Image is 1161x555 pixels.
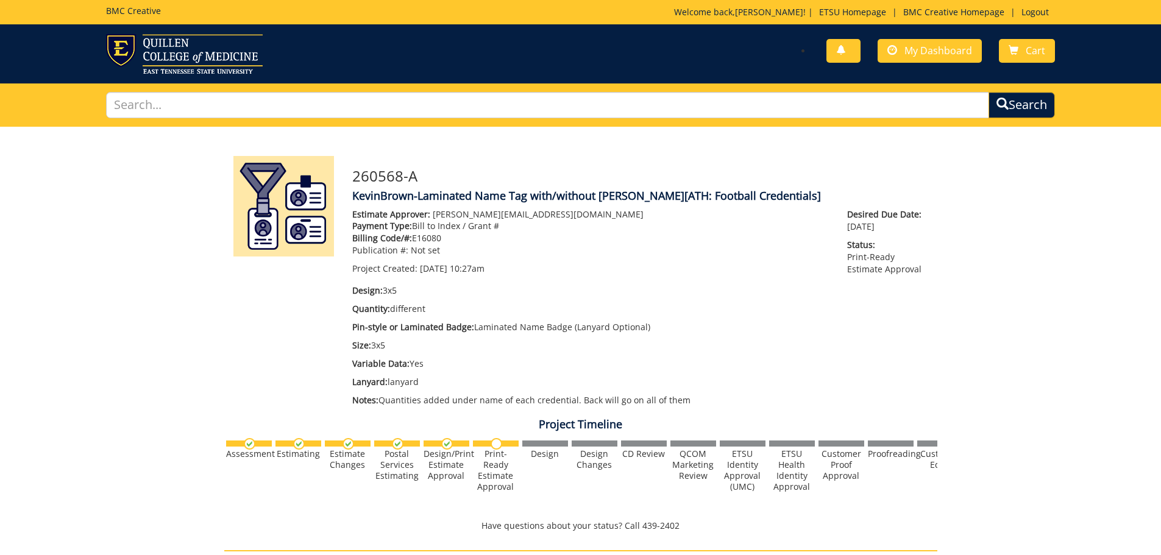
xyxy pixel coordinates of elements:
span: Pin-style or Laminated Badge: [352,321,474,333]
div: Print-Ready Estimate Approval [473,448,519,492]
div: CD Review [621,448,667,459]
p: 3x5 [352,339,829,352]
img: no [491,438,502,450]
span: Payment Type: [352,220,412,232]
a: ETSU Homepage [813,6,892,18]
div: Customer Edits [917,448,963,470]
div: ETSU Health Identity Approval [769,448,815,492]
a: [PERSON_NAME] [735,6,803,18]
p: Welcome back, ! | | | [674,6,1055,18]
p: Yes [352,358,829,370]
span: Cart [1026,44,1045,57]
h5: BMC Creative [106,6,161,15]
span: Not set [411,244,440,256]
img: Product featured image [233,156,334,256]
p: lanyard [352,376,829,388]
p: [DATE] [847,208,928,233]
img: checkmark [441,438,453,450]
a: My Dashboard [878,39,982,63]
p: 3x5 [352,285,829,297]
img: checkmark [244,438,255,450]
span: My Dashboard [904,44,972,57]
img: checkmark [293,438,305,450]
a: Cart [999,39,1055,63]
div: Proofreading [868,448,914,459]
h4: KevinBrown-Laminated Name Tag with/without [PERSON_NAME] [352,190,928,202]
p: Have questions about your status? Call 439-2402 [224,520,937,532]
button: Search [989,92,1055,118]
span: Size: [352,339,371,351]
span: Variable Data: [352,358,410,369]
div: Assessment [226,448,272,459]
div: Estimating [275,448,321,459]
span: Billing Code/#: [352,232,412,244]
div: Design/Print Estimate Approval [424,448,469,481]
span: Lanyard: [352,376,388,387]
p: different [352,303,829,315]
p: Quantities added under name of each credential. Back will go on all of them [352,394,829,406]
a: Logout [1015,6,1055,18]
h4: Project Timeline [224,419,937,431]
div: Design Changes [572,448,617,470]
div: Design [522,448,568,459]
span: Design: [352,285,383,296]
span: [ATH: Football Credentials] [684,188,821,203]
p: Print-Ready Estimate Approval [847,239,928,275]
div: QCOM Marketing Review [670,448,716,481]
span: Project Created: [352,263,417,274]
div: ETSU Identity Approval (UMC) [720,448,765,492]
span: Estimate Approver: [352,208,430,220]
p: E16080 [352,232,829,244]
img: checkmark [343,438,354,450]
div: Estimate Changes [325,448,371,470]
span: Publication #: [352,244,408,256]
h3: 260568-A [352,168,928,184]
input: Search... [106,92,990,118]
span: Notes: [352,394,378,406]
p: Laminated Name Badge (Lanyard Optional) [352,321,829,333]
a: BMC Creative Homepage [897,6,1010,18]
div: Customer Proof Approval [818,448,864,481]
span: Quantity: [352,303,390,314]
span: Status: [847,239,928,251]
img: ETSU logo [106,34,263,74]
div: Postal Services Estimating [374,448,420,481]
p: Bill to Index / Grant # [352,220,829,232]
img: checkmark [392,438,403,450]
span: [DATE] 10:27am [420,263,485,274]
p: [PERSON_NAME][EMAIL_ADDRESS][DOMAIN_NAME] [352,208,829,221]
span: Desired Due Date: [847,208,928,221]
